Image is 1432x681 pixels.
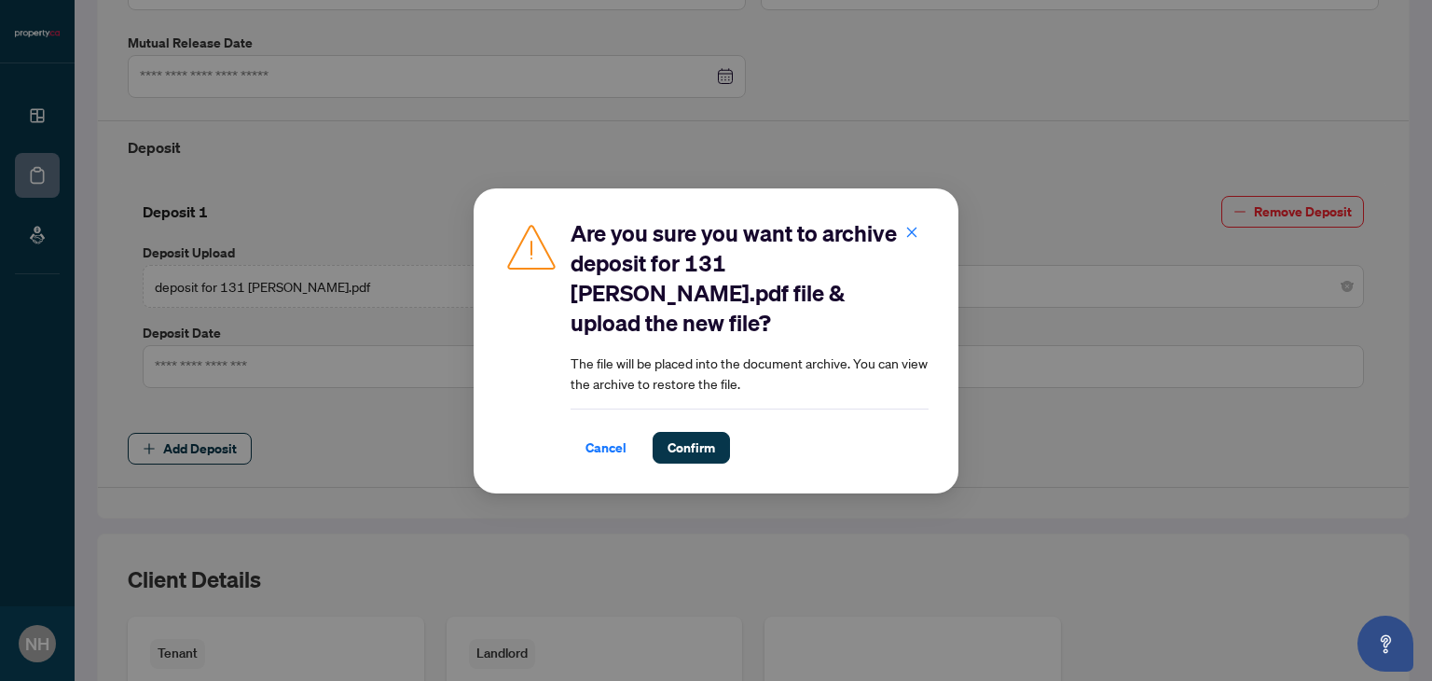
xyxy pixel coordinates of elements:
div: The file will be placed into the document archive. You can view the archive to restore the file. [571,218,929,464]
button: Cancel [571,432,641,464]
span: Confirm [668,433,715,463]
img: Caution Icon [503,218,559,274]
button: Confirm [653,432,730,464]
h2: Are you sure you want to archive deposit for 131 [PERSON_NAME].pdf file & upload the new file? [571,218,929,338]
span: Cancel [585,433,626,463]
button: Open asap [1357,616,1413,672]
span: close [905,225,918,238]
